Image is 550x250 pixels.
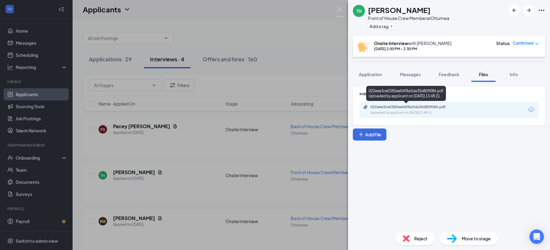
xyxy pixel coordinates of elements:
[360,91,539,96] div: Indeed Resume
[523,5,534,16] button: ArrowRight
[374,46,451,51] div: [DATE] 2:00 PM - 2:30 PM
[390,24,393,28] svg: Plus
[370,110,461,115] div: Uploaded by applicant on [DATE] 13:48:21
[358,131,364,138] svg: Plus
[511,7,518,14] svg: ArrowLeftNew
[366,86,446,101] div: 022eee3ce0385ee04f8a5da30d809086.pdf Uploaded by applicant on [DATE] 13:48:21
[363,105,461,115] a: Paperclip022eee3ce0385ee04f8a5da30d809086.pdfUploaded by applicant on [DATE] 13:48:21
[479,72,488,77] span: Files
[400,72,421,77] span: Messages
[359,72,382,77] span: Application
[525,7,532,14] svg: ArrowRight
[368,23,395,29] button: PlusAdd a tag
[414,235,428,242] span: Reject
[439,72,459,77] span: Feedback
[374,40,451,46] div: with [PERSON_NAME]
[374,41,408,46] b: Onsite Interview
[363,105,368,109] svg: Paperclip
[462,235,491,242] span: Move to stage
[353,128,386,141] button: Add FilePlus
[368,5,431,15] h1: [PERSON_NAME]
[496,40,511,46] div: Status :
[529,229,544,244] div: Open Intercom Messenger
[368,15,449,21] div: Front of House Crew Member at Ottumwa
[535,42,539,46] span: down
[370,105,455,109] div: 022eee3ce0385ee04f8a5da30d809086.pdf
[513,40,533,46] span: Confirmed
[509,5,520,16] button: ArrowLeftNew
[510,72,518,77] span: Info
[356,8,362,14] div: TH
[538,7,545,14] svg: Ellipses
[528,106,535,113] svg: Download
